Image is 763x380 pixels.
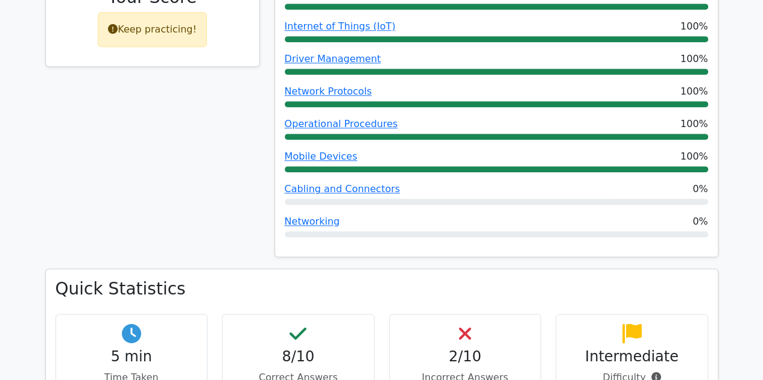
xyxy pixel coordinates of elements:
a: Mobile Devices [285,151,358,162]
span: 0% [692,182,708,196]
span: 100% [680,52,708,66]
div: Keep practicing! [98,12,207,47]
h4: 2/10 [399,348,531,366]
span: 100% [680,117,708,131]
span: 0% [692,214,708,229]
span: 100% [680,149,708,164]
a: Cabling and Connectors [285,183,400,195]
h3: Quick Statistics [55,279,708,299]
span: 100% [680,19,708,34]
h4: Intermediate [566,348,698,366]
h4: 5 min [66,348,198,366]
a: Operational Procedures [285,118,398,129]
a: Driver Management [285,53,381,64]
a: Networking [285,216,340,227]
a: Internet of Things (IoT) [285,20,396,32]
h4: 8/10 [232,348,364,366]
a: Network Protocols [285,86,372,97]
span: 100% [680,84,708,99]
